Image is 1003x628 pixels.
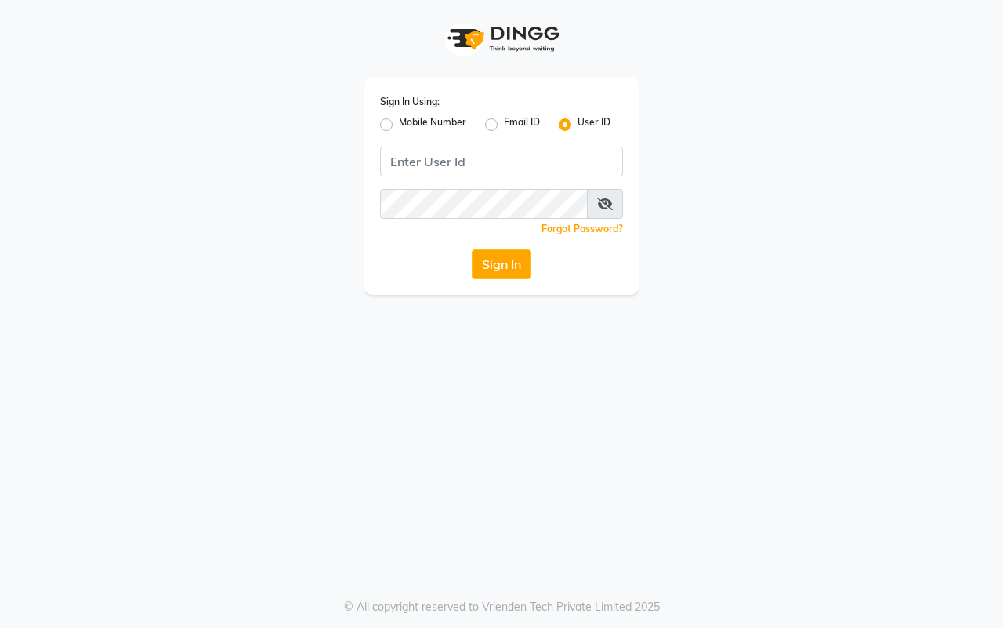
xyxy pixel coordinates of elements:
[380,147,623,176] input: Username
[380,95,440,109] label: Sign In Using:
[439,16,564,62] img: logo1.svg
[472,249,531,279] button: Sign In
[380,189,588,219] input: Username
[504,115,540,134] label: Email ID
[578,115,610,134] label: User ID
[541,223,623,234] a: Forgot Password?
[399,115,466,134] label: Mobile Number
